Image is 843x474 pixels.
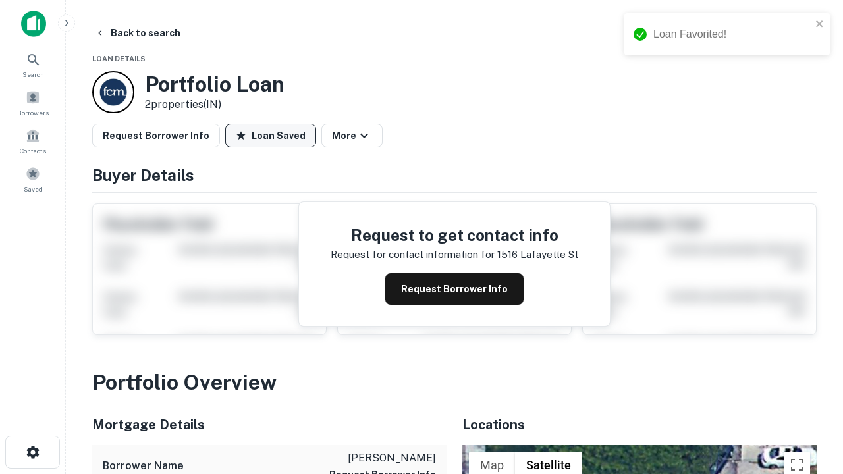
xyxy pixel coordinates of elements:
[92,124,220,147] button: Request Borrower Info
[462,415,817,434] h5: Locations
[92,55,146,63] span: Loan Details
[20,145,46,156] span: Contacts
[225,124,316,147] button: Loan Saved
[103,458,184,474] h6: Borrower Name
[321,124,383,147] button: More
[497,247,578,263] p: 1516 lafayette st
[92,367,817,398] h3: Portfolio Overview
[329,450,436,466] p: [PERSON_NAME]
[92,415,447,434] h5: Mortgage Details
[653,26,811,42] div: Loan Favorited!
[22,69,44,80] span: Search
[777,327,843,390] iframe: Chat Widget
[24,184,43,194] span: Saved
[4,85,62,120] a: Borrowers
[145,72,285,97] h3: Portfolio Loan
[331,223,578,247] h4: Request to get contact info
[385,273,524,305] button: Request Borrower Info
[331,247,495,263] p: Request for contact information for
[4,47,62,82] a: Search
[17,107,49,118] span: Borrowers
[4,123,62,159] a: Contacts
[145,97,285,113] p: 2 properties (IN)
[92,163,817,187] h4: Buyer Details
[815,18,825,31] button: close
[21,11,46,37] img: capitalize-icon.png
[90,21,186,45] button: Back to search
[4,161,62,197] a: Saved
